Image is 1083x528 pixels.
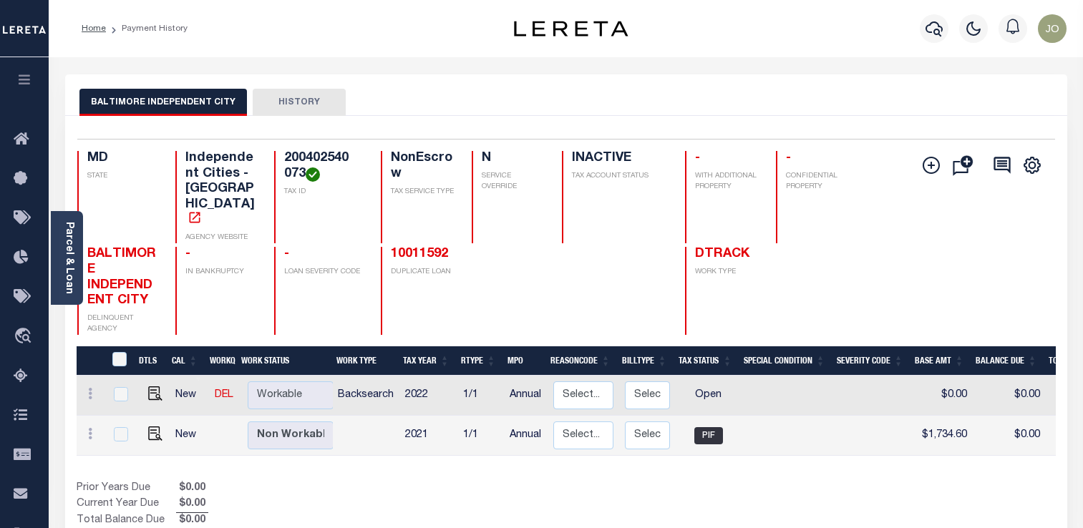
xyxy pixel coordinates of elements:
th: Tax Status: activate to sort column ascending [673,346,738,376]
td: 2022 [399,376,457,416]
span: $0.00 [176,497,208,512]
li: Payment History [106,22,188,35]
p: IN BANKRUPTCY [185,267,257,278]
span: - [185,248,190,260]
th: &nbsp;&nbsp;&nbsp;&nbsp;&nbsp;&nbsp;&nbsp;&nbsp;&nbsp;&nbsp; [77,346,104,376]
th: Work Type [331,346,397,376]
td: New [170,376,209,416]
td: New [170,416,209,456]
th: DTLS [133,346,166,376]
p: WORK TYPE [695,267,767,278]
p: TAX ID [284,187,364,197]
a: 10011592 [391,248,448,260]
span: DTRACK [695,248,749,260]
td: $1,734.60 [912,416,973,456]
span: BALTIMORE INDEPENDENT CITY [87,248,156,307]
span: - [284,248,289,260]
p: DUPLICATE LOAN [391,267,545,278]
a: DEL [215,390,233,400]
td: Annual [504,416,548,456]
p: TAX SERVICE TYPE [391,187,454,197]
p: LOAN SEVERITY CODE [284,267,364,278]
button: HISTORY [253,89,346,116]
th: MPO [502,346,545,376]
h4: Independent Cities - [GEOGRAPHIC_DATA] [185,151,257,228]
p: CONFIDENTIAL PROPERTY [786,171,858,192]
td: Prior Years Due [77,481,176,497]
h4: NonEscrow [391,151,454,182]
th: RType: activate to sort column ascending [455,346,502,376]
h4: MD [87,151,159,167]
th: Severity Code: activate to sort column ascending [831,346,909,376]
span: PIF [694,427,723,444]
p: AGENCY WEBSITE [185,233,257,243]
h4: N [482,151,545,167]
p: STATE [87,171,159,182]
img: logo-dark.svg [514,21,628,36]
th: WorkQ [204,346,235,376]
p: TAX ACCOUNT STATUS [572,171,668,182]
h4: INACTIVE [572,151,668,167]
i: travel_explore [14,328,37,346]
a: Parcel & Loan [64,222,74,294]
td: $0.00 [912,376,973,416]
img: svg+xml;base64,PHN2ZyB4bWxucz0iaHR0cDovL3d3dy53My5vcmcvMjAwMC9zdmciIHBvaW50ZXItZXZlbnRzPSJub25lIi... [1038,14,1067,43]
button: BALTIMORE INDEPENDENT CITY [79,89,247,116]
td: $0.00 [973,416,1046,456]
p: WITH ADDITIONAL PROPERTY [695,171,758,192]
td: Current Year Due [77,497,176,512]
h4: 200402540 073 [284,151,364,182]
th: &nbsp; [104,346,133,376]
td: Total Balance Due [77,512,176,528]
th: Balance Due: activate to sort column ascending [970,346,1043,376]
th: Special Condition: activate to sort column ascending [738,346,831,376]
td: Open [676,376,741,416]
td: 1/1 [457,416,504,456]
p: DELINQUENT AGENCY [87,313,159,335]
th: ReasonCode: activate to sort column ascending [545,346,616,376]
th: BillType: activate to sort column ascending [616,346,673,376]
p: SERVICE OVERRIDE [482,171,545,192]
td: Annual [504,376,548,416]
th: Base Amt: activate to sort column ascending [909,346,970,376]
a: Home [82,24,106,33]
span: $0.00 [176,481,208,497]
th: Work Status [235,346,333,376]
th: Tax Year: activate to sort column ascending [397,346,455,376]
td: 1/1 [457,376,504,416]
td: Backsearch [332,376,399,416]
span: - [695,152,700,165]
th: CAL: activate to sort column ascending [166,346,204,376]
td: 2021 [399,416,457,456]
td: $0.00 [973,376,1046,416]
span: - [786,152,791,165]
